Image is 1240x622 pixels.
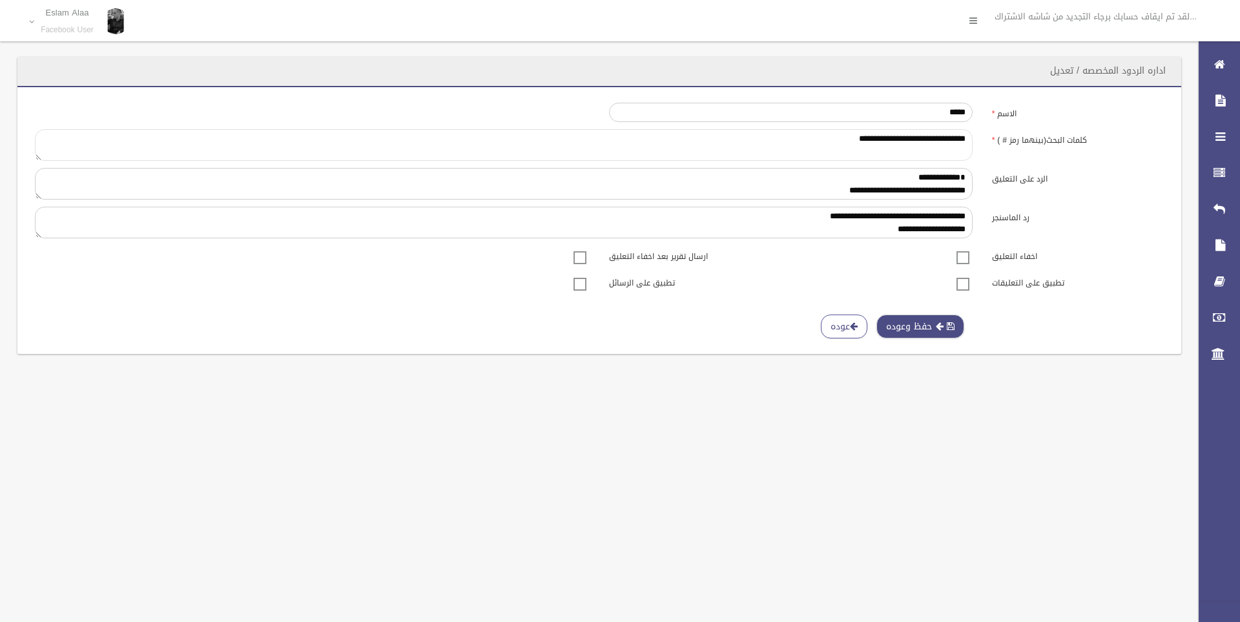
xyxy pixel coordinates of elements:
p: Eslam Alaa [41,8,94,17]
label: الرد على التعليق [982,168,1173,186]
label: الاسم [982,103,1173,121]
label: كلمات البحث(بينهما رمز # ) [982,129,1173,147]
label: رد الماسنجر [982,207,1173,225]
button: حفظ وعوده [876,315,964,338]
label: اخفاء التعليق [982,245,1173,264]
label: تطبيق على الرسائل [599,273,790,291]
label: ارسال تقرير بعد اخفاء التعليق [599,245,790,264]
small: Facebook User [41,25,94,35]
a: عوده [821,315,867,338]
label: تطبيق على التعليقات [982,273,1173,291]
header: اداره الردود المخصصه / تعديل [1035,58,1181,83]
